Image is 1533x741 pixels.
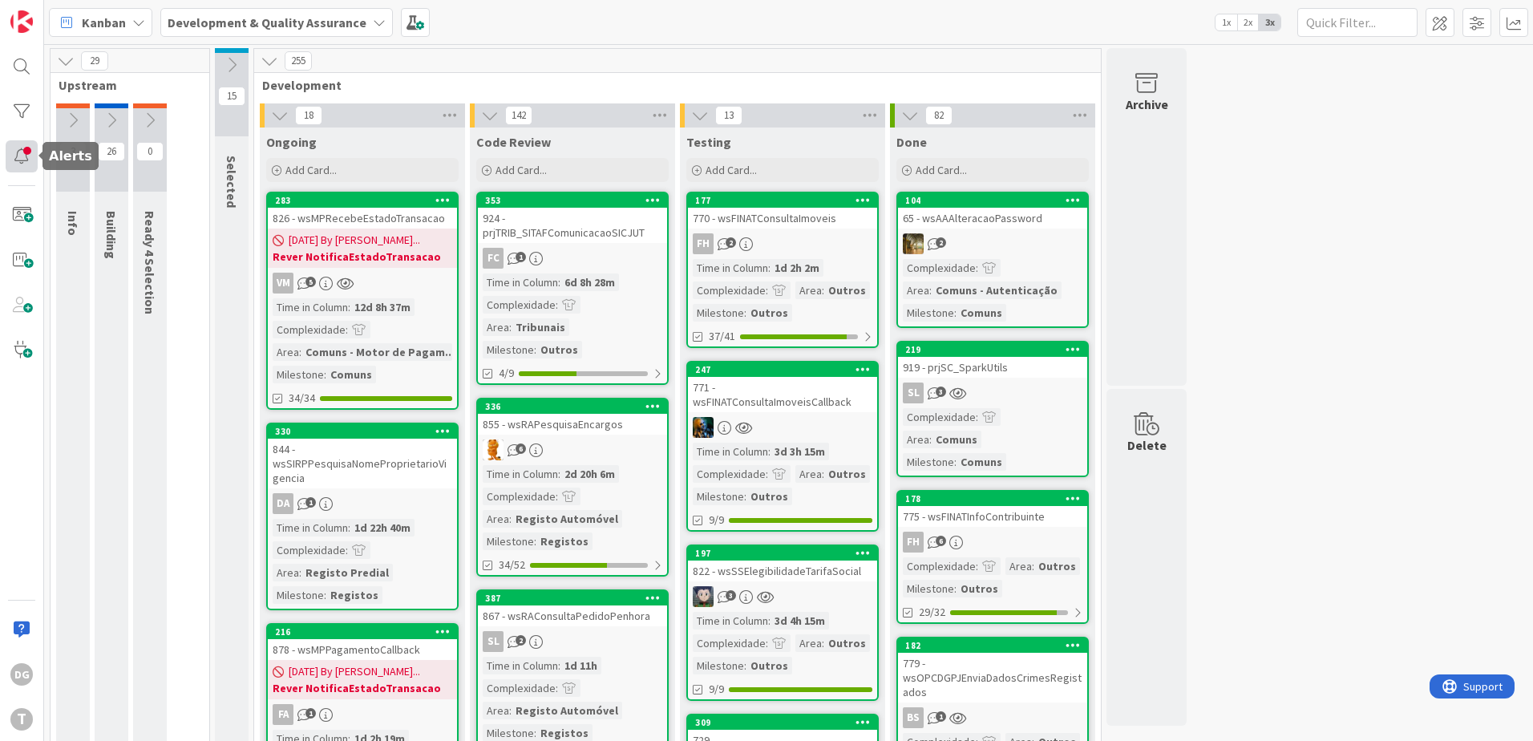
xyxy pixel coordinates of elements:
div: 283826 - wsMPRecebeEstadoTransacao [268,193,457,229]
div: 65 - wsAAAlteracaoPassword [898,208,1087,229]
div: SL [898,383,1087,403]
div: 867 - wsRAConsultaPedidoPenhora [478,605,667,626]
div: Tribunais [512,318,569,336]
div: SL [903,383,924,403]
span: : [766,281,768,299]
a: 336855 - wsRAPesquisaEncargosRLTime in Column:2d 20h 6mComplexidade:Area:Registo AutomóvelMilesto... [476,398,669,577]
div: 924 - prjTRIB_SITAFComunicacaoSICJUT [478,208,667,243]
div: 178 [905,493,1087,504]
span: Code Review [476,134,551,150]
span: Kanban [82,13,126,32]
div: 247771 - wsFINATConsultaImoveisCallback [688,362,877,412]
span: : [556,679,558,697]
span: 29 [81,51,108,71]
div: Complexidade [693,465,766,483]
a: 283826 - wsMPRecebeEstadoTransacao[DATE] By [PERSON_NAME]...Rever NotificaEstadoTransacaoVMTime i... [266,192,459,410]
div: VM [268,273,457,294]
span: : [976,557,978,575]
span: Ready 4 Selection [142,211,158,314]
span: : [556,296,558,314]
span: : [822,281,824,299]
div: 309 [695,717,877,728]
div: Outros [746,304,792,322]
div: Complexidade [483,488,556,505]
span: Done [896,134,927,150]
span: 6 [936,536,946,546]
span: : [822,465,824,483]
div: Milestone [693,488,744,505]
span: Upstream [59,77,189,93]
div: Registo Predial [301,564,393,581]
div: JC [688,417,877,438]
div: 216 [275,626,457,638]
span: 9/9 [709,681,724,698]
span: 1 [305,497,316,508]
div: Delete [1127,435,1167,455]
div: Registos [536,532,593,550]
span: Info [65,211,81,236]
span: 1 [936,711,946,722]
span: 9/9 [709,512,724,528]
span: 255 [285,51,312,71]
div: 770 - wsFINATConsultaImoveis [688,208,877,229]
div: 3d 4h 15m [771,612,829,630]
div: Area [483,510,509,528]
div: DA [273,493,293,514]
div: Registos [326,586,382,604]
span: Selected [224,156,240,208]
div: 919 - prjSC_SparkUtils [898,357,1087,378]
div: 1d 11h [560,657,601,674]
div: Comuns - Motor de Pagam... [301,343,459,361]
div: SL [483,631,504,652]
div: Milestone [483,341,534,358]
div: FH [688,233,877,254]
div: Area [483,318,509,336]
div: Outros [746,657,792,674]
span: : [299,564,301,581]
div: 197822 - wsSSElegibilidadeTarifaSocial [688,546,877,581]
div: JC [898,233,1087,254]
div: 779 - wsOPCDGPJEnviaDadosCrimesRegistados [898,653,1087,703]
span: 1 [516,252,526,262]
span: Add Card... [285,163,337,177]
span: 2 [936,237,946,248]
img: Visit kanbanzone.com [10,10,33,33]
span: 1x [1215,14,1237,30]
span: Add Card... [706,163,757,177]
div: 3d 3h 15m [771,443,829,460]
div: Complexidade [903,259,976,277]
div: 178 [898,492,1087,506]
div: Outros [824,281,870,299]
div: 219 [898,342,1087,357]
div: 104 [905,195,1087,206]
div: Time in Column [693,443,768,460]
div: Complexidade [273,321,346,338]
div: Area [903,281,929,299]
div: Complexidade [273,541,346,559]
div: Complexidade [903,557,976,575]
div: 387867 - wsRAConsultaPedidoPenhora [478,591,667,626]
span: : [768,443,771,460]
div: Registo Automóvel [512,702,622,719]
div: Milestone [693,657,744,674]
span: Support [34,2,73,22]
span: : [324,586,326,604]
div: 309 [688,715,877,730]
img: LS [693,586,714,607]
div: Area [903,431,929,448]
span: : [976,259,978,277]
a: 178775 - wsFINATInfoContribuinteFHComplexidade:Area:OutrosMilestone:Outros29/32 [896,490,1089,624]
div: Outros [824,634,870,652]
div: Area [795,465,822,483]
span: : [346,541,348,559]
div: Complexidade [903,408,976,426]
div: Outros [536,341,582,358]
div: 12d 8h 37m [350,298,415,316]
div: Complexidade [483,679,556,697]
div: 216878 - wsMPPagamentoCallback [268,625,457,660]
div: Registo Automóvel [512,510,622,528]
div: 844 - wsSIRPPesquisaNomeProprietarioVigencia [268,439,457,488]
div: DG [10,663,33,686]
div: 283 [275,195,457,206]
span: Testing [686,134,731,150]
